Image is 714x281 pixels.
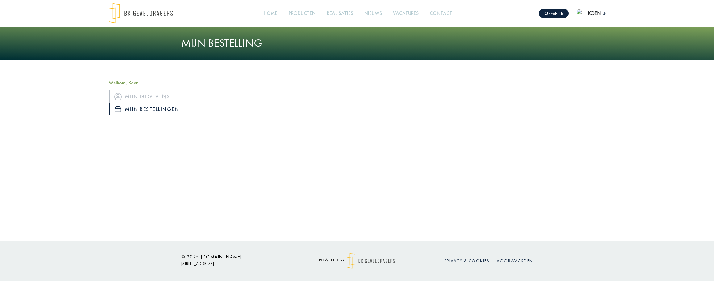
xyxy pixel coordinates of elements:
img: logo [109,3,173,23]
h1: Mijn bestelling [181,36,533,50]
button: Koen [576,9,606,18]
a: Vacatures [390,6,421,20]
a: iconMijn gegevens [109,90,226,103]
a: Privacy & cookies [445,258,490,263]
img: undefined [576,9,585,18]
a: Nieuws [362,6,384,20]
a: Contact [427,6,455,20]
h5: Welkom, Koen [109,80,226,86]
span: Koen [585,10,603,17]
img: icon [115,106,121,112]
a: iconMijn bestellingen [109,103,226,115]
h6: © 2025 [DOMAIN_NAME] [181,254,292,260]
a: Home [261,6,280,20]
img: logo [347,253,395,269]
div: powered by [302,253,413,269]
p: [STREET_ADDRESS] [181,260,292,267]
img: icon [114,93,122,100]
a: Voorwaarden [497,258,533,263]
a: Offerte [539,9,569,18]
a: Producten [286,6,318,20]
a: Realisaties [324,6,356,20]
